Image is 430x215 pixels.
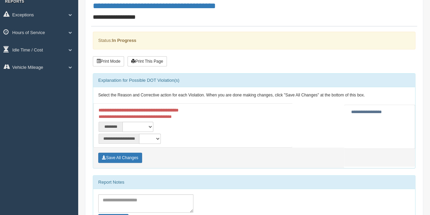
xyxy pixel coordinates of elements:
[93,56,124,66] button: Print Mode
[127,56,167,66] button: Print This Page
[93,32,415,49] div: Status:
[112,38,136,43] strong: In Progress
[98,153,142,163] button: Save
[93,175,415,189] div: Report Notes
[93,74,415,87] div: Explanation for Possible DOT Violation(s)
[93,87,415,104] div: Select the Reason and Corrective action for each Violation. When you are done making changes, cli...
